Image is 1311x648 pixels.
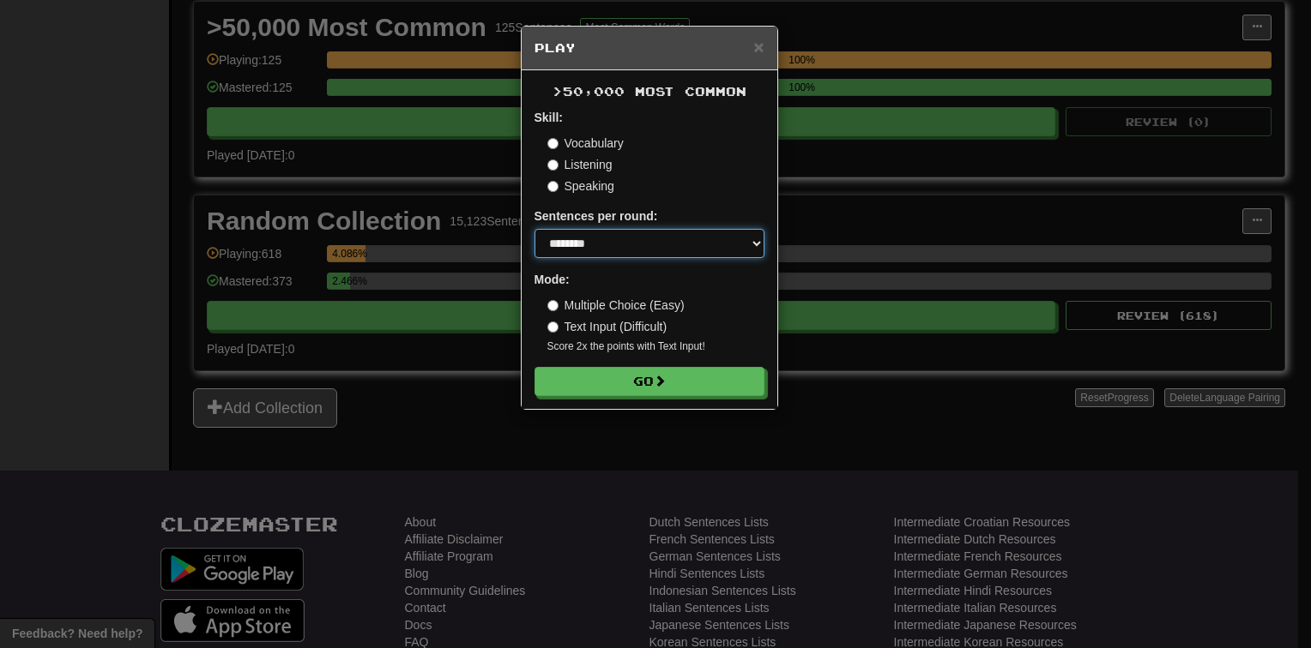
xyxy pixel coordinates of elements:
input: Text Input (Difficult) [547,321,559,333]
small: Score 2x the points with Text Input ! [547,339,764,354]
button: Close [753,38,764,56]
label: Speaking [547,177,614,195]
button: Go [535,367,764,396]
label: Sentences per round: [535,207,658,225]
label: Vocabulary [547,135,624,152]
label: Multiple Choice (Easy) [547,297,685,314]
h5: Play [535,39,764,57]
strong: Mode: [535,273,570,286]
label: Text Input (Difficult) [547,318,668,335]
label: Listening [547,156,613,173]
span: × [753,37,764,57]
input: Listening [547,159,559,171]
input: Speaking [547,181,559,192]
input: Vocabulary [547,138,559,149]
input: Multiple Choice (Easy) [547,300,559,311]
span: >50,000 Most Common [553,84,746,99]
strong: Skill: [535,111,563,124]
